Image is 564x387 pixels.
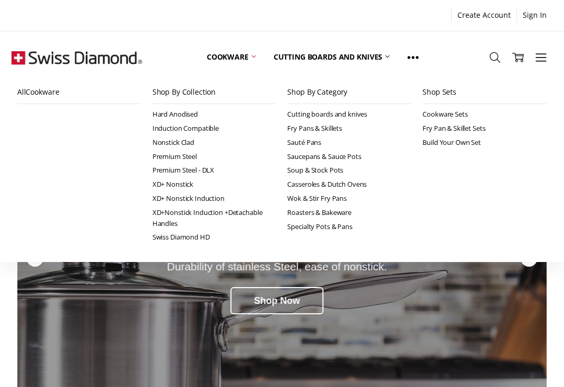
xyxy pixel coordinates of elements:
a: Create Account [452,8,516,22]
div: Shop Now [231,287,324,314]
a: Shop By Collection [152,81,277,104]
a: Cutting boards and knives [265,34,399,81]
a: Shop By Category [287,81,412,104]
a: Shop Sets [422,81,547,104]
div: Durability of stainless Steel, ease of nonstick. [84,260,470,272]
a: Cookware [198,34,265,81]
a: Sign In [517,8,553,22]
a: Show All [398,34,428,81]
img: Free Shipping On Every Order [11,31,142,84]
